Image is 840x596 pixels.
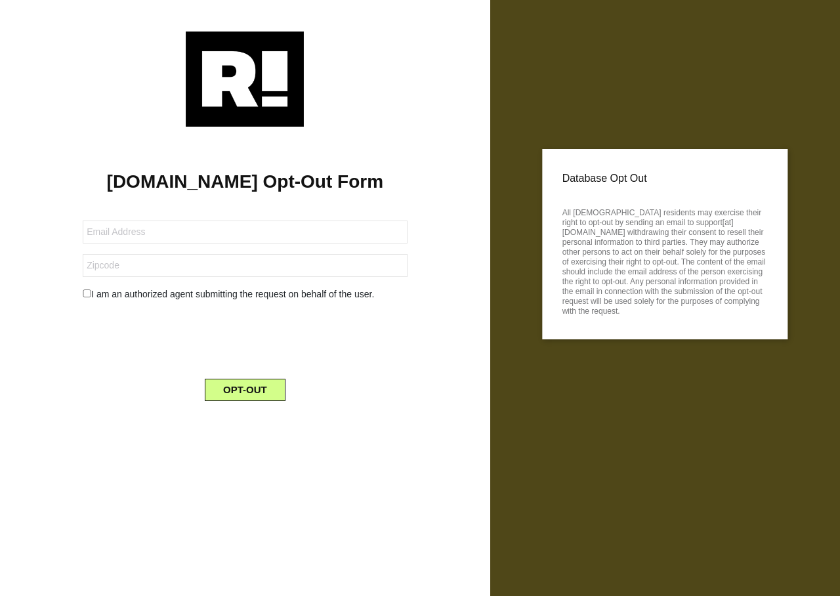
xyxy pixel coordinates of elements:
[186,32,304,127] img: Retention.com
[205,379,285,401] button: OPT-OUT
[562,204,768,316] p: All [DEMOGRAPHIC_DATA] residents may exercise their right to opt-out by sending an email to suppo...
[145,312,345,363] iframe: reCAPTCHA
[83,221,407,244] input: Email Address
[562,169,768,188] p: Database Opt Out
[83,254,407,277] input: Zipcode
[73,287,417,301] div: I am an authorized agent submitting the request on behalf of the user.
[20,171,471,193] h1: [DOMAIN_NAME] Opt-Out Form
